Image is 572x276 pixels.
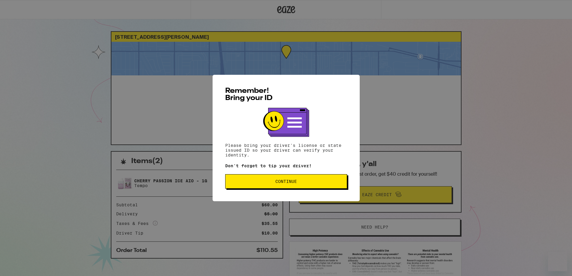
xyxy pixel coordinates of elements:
[548,252,567,271] iframe: Button to launch messaging window
[225,87,273,102] span: Remember! Bring your ID
[225,163,347,168] p: Don't forget to tip your driver!
[225,174,347,189] button: Continue
[225,143,347,157] p: Please bring your driver's license or state issued ID so your driver can verify your identity.
[275,179,297,183] span: Continue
